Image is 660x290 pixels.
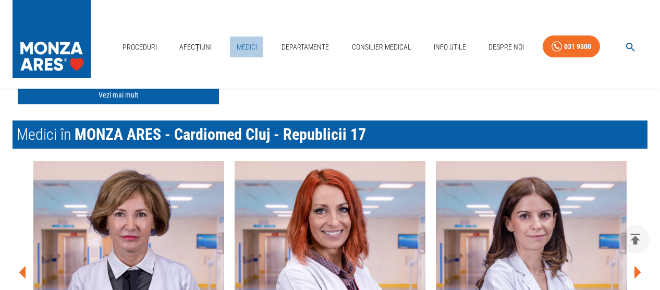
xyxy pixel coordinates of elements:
[75,125,366,143] span: MONZA ARES - Cardiomed Cluj - Republicii 17
[348,37,415,58] a: Consilier Medical
[175,37,216,58] a: Afecțiuni
[18,86,219,105] a: Vezi mai mult
[277,37,333,58] a: Departamente
[484,37,528,58] a: Despre Noi
[13,120,647,149] h2: Medici în
[564,40,591,53] div: 031 9300
[430,37,470,58] a: Info Utile
[621,225,650,253] button: delete
[118,37,161,58] a: Proceduri
[543,35,600,58] a: 031 9300
[230,37,263,58] a: Medici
